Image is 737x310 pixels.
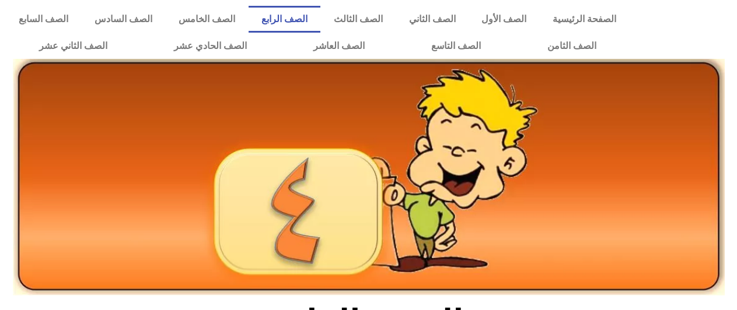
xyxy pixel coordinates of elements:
a: الصفحة الرئيسية [540,6,630,33]
a: الصف الثاني عشر [6,33,141,59]
a: الصف السابع [6,6,82,33]
a: الصف الثامن [514,33,630,59]
a: الصف الرابع [249,6,321,33]
a: الصف الأول [469,6,540,33]
a: الصف التاسع [398,33,514,59]
a: الصف الثالث [320,6,396,33]
a: الصف الحادي عشر [141,33,280,59]
a: الصف الخامس [166,6,249,33]
a: الصف العاشر [280,33,398,59]
a: الصف الثاني [396,6,469,33]
a: الصف السادس [82,6,166,33]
